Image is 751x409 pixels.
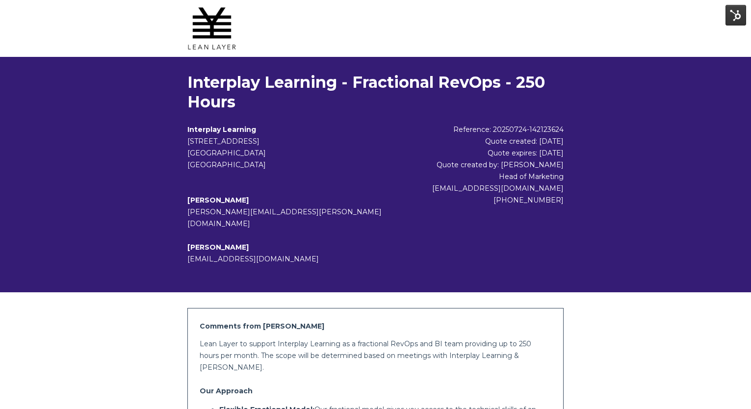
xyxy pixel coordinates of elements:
[432,160,564,204] span: Quote created by: [PERSON_NAME] Head of Marketing [EMAIL_ADDRESS][DOMAIN_NAME] [PHONE_NUMBER]
[187,255,319,263] span: [EMAIL_ADDRESS][DOMAIN_NAME]
[187,135,394,171] address: [STREET_ADDRESS] [GEOGRAPHIC_DATA] [GEOGRAPHIC_DATA]
[394,124,564,135] div: Reference: 20250724-142123624
[187,207,382,228] span: [PERSON_NAME][EMAIL_ADDRESS][PERSON_NAME][DOMAIN_NAME]
[200,320,551,332] h2: Comments from [PERSON_NAME]
[725,5,746,26] img: HubSpot Tools Menu Toggle
[187,4,236,53] img: Lean Layer
[200,386,253,395] strong: Our Approach
[187,125,256,134] b: Interplay Learning
[394,147,564,159] div: Quote expires: [DATE]
[187,196,249,204] b: [PERSON_NAME]
[200,338,551,373] p: Lean Layer to support Interplay Learning as a fractional RevOps and BI team providing up to 250 h...
[187,73,563,112] h1: Interplay Learning - Fractional RevOps - 250 Hours
[187,243,249,252] b: [PERSON_NAME]
[394,135,564,147] div: Quote created: [DATE]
